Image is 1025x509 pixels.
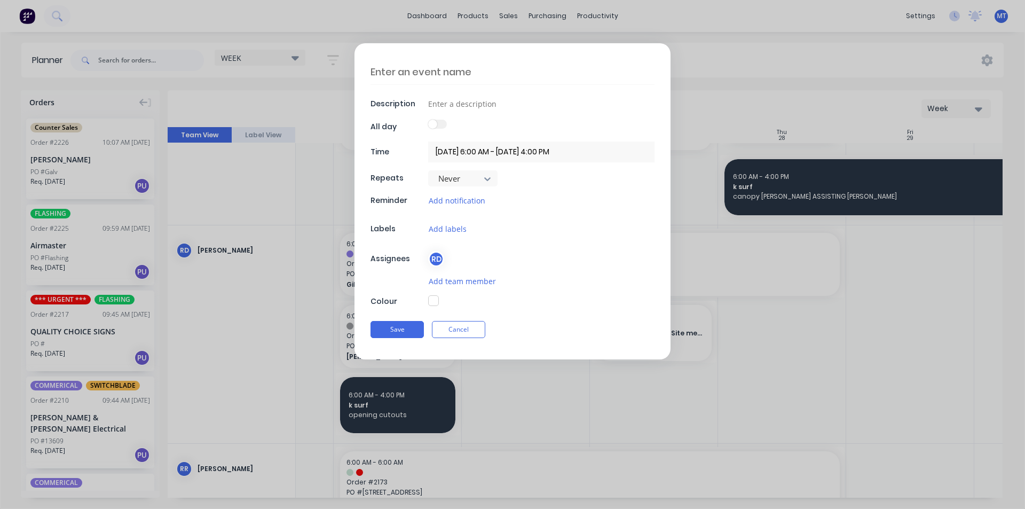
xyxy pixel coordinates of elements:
[370,121,425,132] div: All day
[428,251,444,267] div: RD
[432,321,485,338] button: Cancel
[370,98,425,109] div: Description
[428,96,655,112] input: Enter a description
[370,296,425,307] div: Colour
[370,146,425,158] div: Time
[370,195,425,206] div: Reminder
[370,321,424,338] button: Save
[428,275,496,287] button: Add team member
[370,173,425,184] div: Repeats
[428,194,486,207] button: Add notification
[370,253,425,264] div: Assignees
[428,223,467,235] button: Add labels
[370,223,425,234] div: Labels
